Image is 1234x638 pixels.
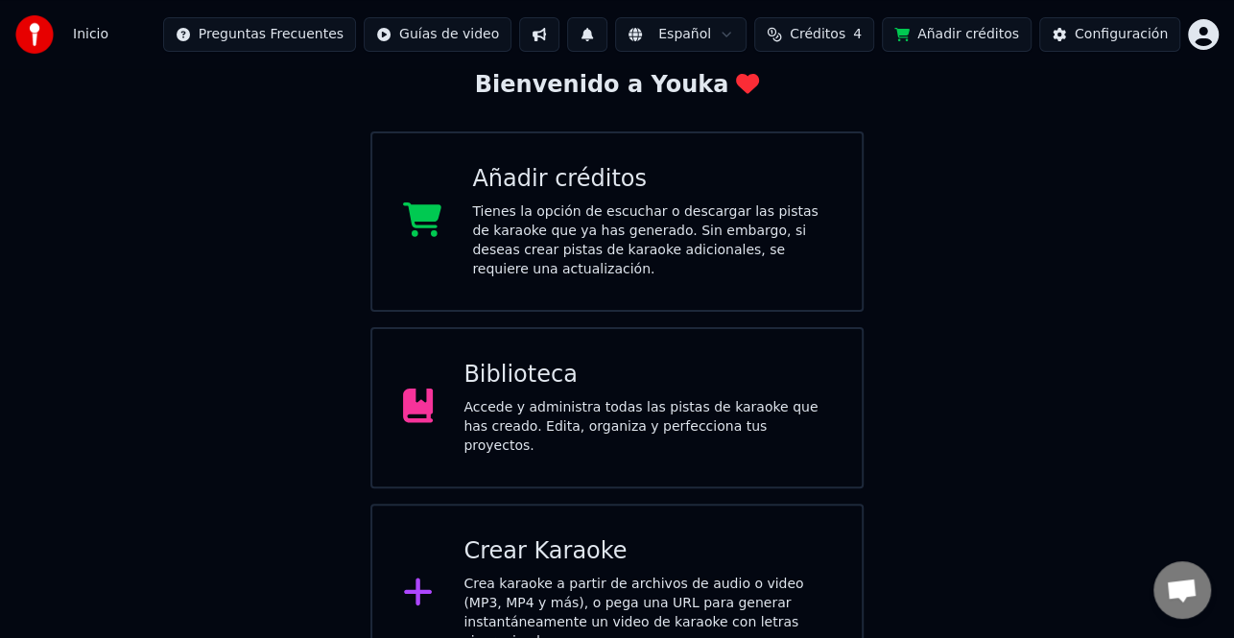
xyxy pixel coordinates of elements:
[475,70,760,101] div: Bienvenido a Youka
[73,25,108,44] nav: breadcrumb
[790,25,845,44] span: Créditos
[472,164,831,195] div: Añadir créditos
[472,202,831,279] div: Tienes la opción de escuchar o descargar las pistas de karaoke que ya has generado. Sin embargo, ...
[1153,561,1211,619] div: Chat abierto
[73,25,108,44] span: Inicio
[364,17,511,52] button: Guías de video
[754,17,874,52] button: Créditos4
[882,17,1032,52] button: Añadir créditos
[1039,17,1180,52] button: Configuración
[163,17,356,52] button: Preguntas Frecuentes
[15,15,54,54] img: youka
[853,25,862,44] span: 4
[463,536,831,567] div: Crear Karaoke
[463,398,831,456] div: Accede y administra todas las pistas de karaoke que has creado. Edita, organiza y perfecciona tus...
[463,360,831,390] div: Biblioteca
[1075,25,1168,44] div: Configuración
